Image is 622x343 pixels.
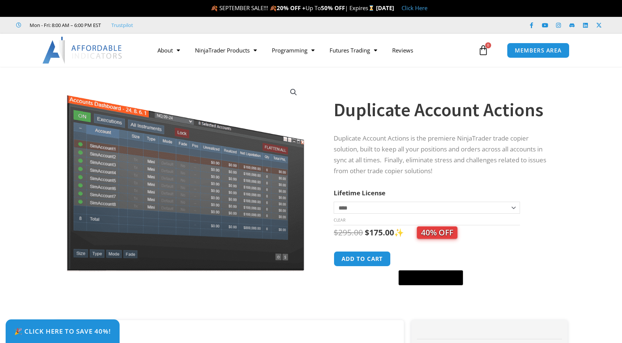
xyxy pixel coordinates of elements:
iframe: Secure express checkout frame [397,250,465,268]
a: Reviews [385,42,421,59]
span: MEMBERS AREA [515,48,562,53]
a: About [150,42,187,59]
img: Screenshot 2024-08-26 15414455555 [65,80,306,271]
span: 0 [485,42,491,48]
span: $ [334,227,338,238]
nav: Menu [150,42,476,59]
a: View full-screen image gallery [287,85,300,99]
strong: 50% OFF [321,4,345,12]
a: Programming [264,42,322,59]
h1: Duplicate Account Actions [334,97,553,123]
a: 0 [467,39,500,61]
label: Lifetime License [334,189,385,197]
a: Click Here [402,4,427,12]
p: Duplicate Account Actions is the premiere NinjaTrader trade copier solution, built to keep all yo... [334,133,553,177]
a: Futures Trading [322,42,385,59]
bdi: 175.00 [365,227,394,238]
strong: 20% OFF + [277,4,306,12]
a: 🎉 Click Here to save 40%! [6,319,120,343]
span: $ [365,227,369,238]
span: 40% OFF [417,226,457,239]
a: NinjaTrader Products [187,42,264,59]
span: 🎉 Click Here to save 40%! [14,328,111,334]
img: ⌛ [369,5,374,11]
a: Clear options [334,217,345,223]
span: Mon - Fri: 8:00 AM – 6:00 PM EST [28,21,101,30]
button: Buy with GPay [399,270,463,285]
button: Add to cart [334,251,391,267]
span: 🍂 SEPTEMBER SALE!!! 🍂 Up To | Expires [211,4,376,12]
a: Trustpilot [111,21,133,30]
span: ✨ [394,227,457,238]
img: LogoAI | Affordable Indicators – NinjaTrader [42,37,123,64]
a: MEMBERS AREA [507,43,570,58]
strong: [DATE] [376,4,394,12]
bdi: 295.00 [334,227,363,238]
